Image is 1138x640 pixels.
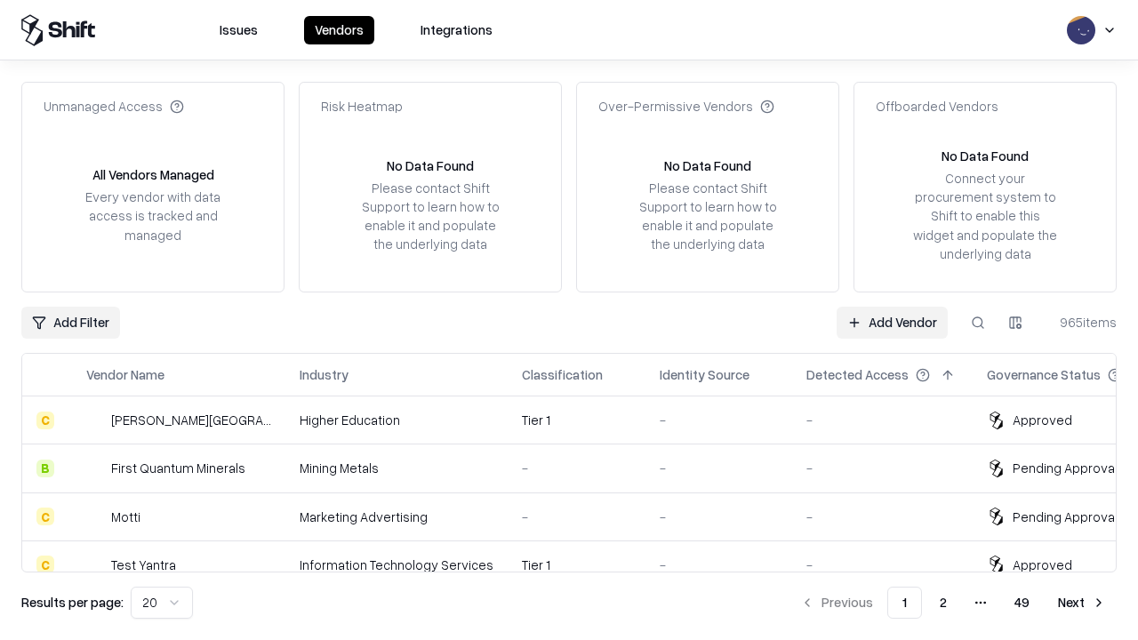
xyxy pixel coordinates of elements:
[806,459,958,477] div: -
[522,508,631,526] div: -
[522,459,631,477] div: -
[209,16,268,44] button: Issues
[410,16,503,44] button: Integrations
[111,556,176,574] div: Test Yantra
[806,411,958,429] div: -
[357,179,504,254] div: Please contact Shift Support to learn how to enable it and populate the underlying data
[660,411,778,429] div: -
[660,556,778,574] div: -
[660,459,778,477] div: -
[1000,587,1044,619] button: 49
[942,147,1029,165] div: No Data Found
[111,459,245,477] div: First Quantum Minerals
[1013,556,1072,574] div: Approved
[111,411,271,429] div: [PERSON_NAME][GEOGRAPHIC_DATA]
[522,411,631,429] div: Tier 1
[321,97,403,116] div: Risk Heatmap
[911,169,1059,263] div: Connect your procurement system to Shift to enable this widget and populate the underlying data
[300,365,349,384] div: Industry
[86,365,164,384] div: Vendor Name
[21,307,120,339] button: Add Filter
[837,307,948,339] a: Add Vendor
[36,556,54,573] div: C
[86,412,104,429] img: Reichman University
[660,508,778,526] div: -
[36,412,54,429] div: C
[1046,313,1117,332] div: 965 items
[111,508,140,526] div: Motti
[300,508,493,526] div: Marketing Advertising
[86,508,104,525] img: Motti
[664,156,751,175] div: No Data Found
[522,556,631,574] div: Tier 1
[806,508,958,526] div: -
[887,587,922,619] button: 1
[44,97,184,116] div: Unmanaged Access
[876,97,998,116] div: Offboarded Vendors
[79,188,227,244] div: Every vendor with data access is tracked and managed
[300,556,493,574] div: Information Technology Services
[1047,587,1117,619] button: Next
[1013,411,1072,429] div: Approved
[387,156,474,175] div: No Data Found
[36,508,54,525] div: C
[300,459,493,477] div: Mining Metals
[86,556,104,573] img: Test Yantra
[21,593,124,612] p: Results per page:
[660,365,749,384] div: Identity Source
[926,587,961,619] button: 2
[806,556,958,574] div: -
[634,179,781,254] div: Please contact Shift Support to learn how to enable it and populate the underlying data
[522,365,603,384] div: Classification
[598,97,774,116] div: Over-Permissive Vendors
[789,587,1117,619] nav: pagination
[304,16,374,44] button: Vendors
[36,460,54,477] div: B
[86,460,104,477] img: First Quantum Minerals
[987,365,1101,384] div: Governance Status
[1013,508,1118,526] div: Pending Approval
[92,165,214,184] div: All Vendors Managed
[1013,459,1118,477] div: Pending Approval
[806,365,909,384] div: Detected Access
[300,411,493,429] div: Higher Education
